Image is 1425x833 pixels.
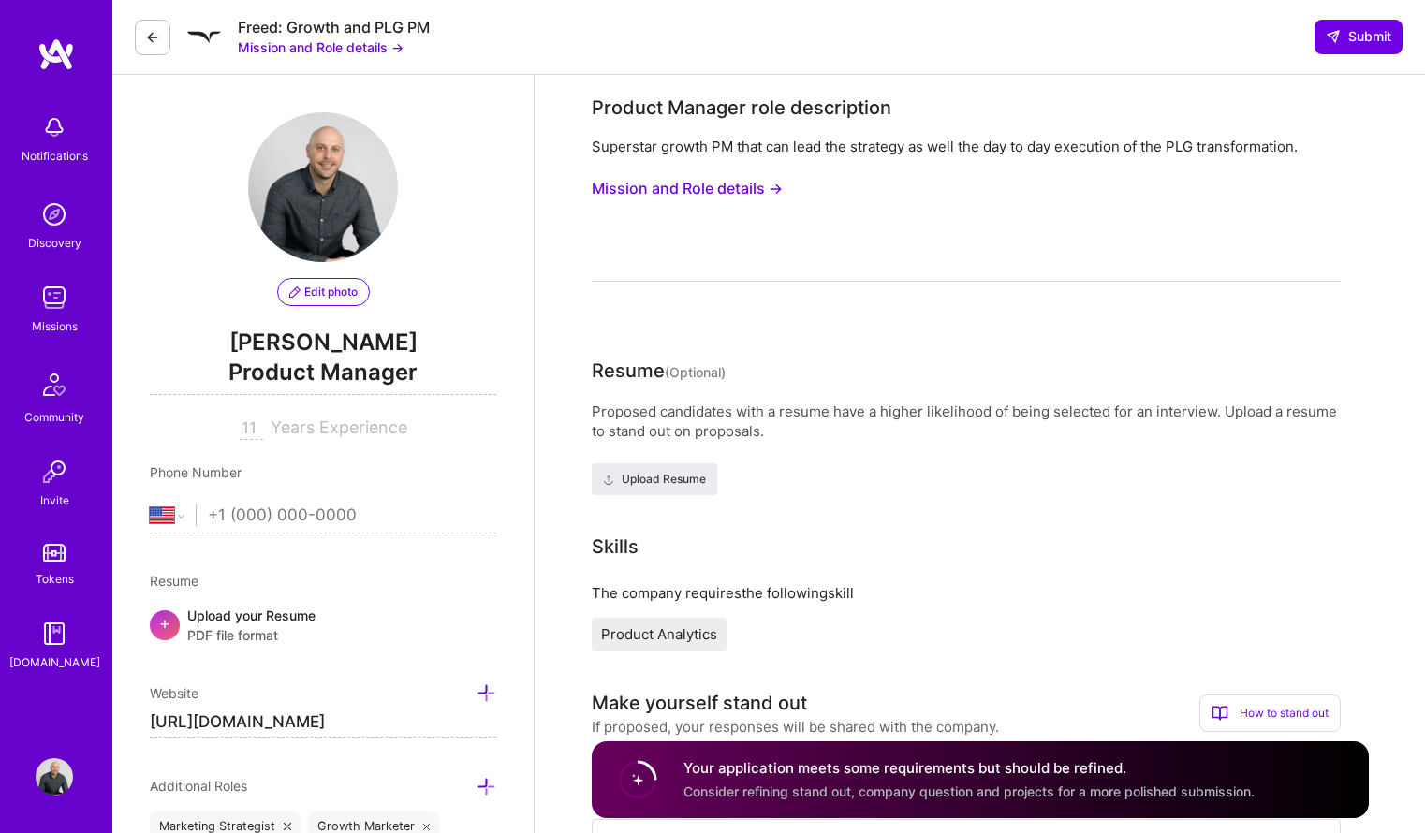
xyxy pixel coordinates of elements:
div: Community [24,407,84,427]
div: +Upload your ResumePDF file format [150,606,496,645]
span: Website [150,685,198,701]
i: icon PencilPurple [289,286,301,298]
i: icon LeftArrowDark [145,30,160,45]
i: icon SendLight [1326,29,1341,44]
div: Tokens [36,569,74,589]
span: Consider refining stand out, company question and projects for a more polished submission. [683,783,1255,799]
button: Upload Resume [592,463,717,495]
div: The company requires the following skill [592,583,1341,603]
i: icon Close [423,823,431,830]
input: http://... [150,708,496,738]
button: Mission and Role details → [238,37,404,57]
div: Upload your Resume [187,606,316,645]
span: Phone Number [150,464,242,480]
div: Notifications [22,146,88,166]
span: Resume [150,573,198,589]
a: User Avatar [31,758,78,796]
img: logo [37,37,75,71]
div: Discovery [28,233,81,253]
img: teamwork [36,279,73,316]
img: User Avatar [248,112,398,262]
img: guide book [36,615,73,652]
span: Edit photo [289,284,358,300]
span: Submit [1326,27,1391,46]
span: Product Manager [150,357,496,395]
button: Submit [1315,20,1403,53]
i: icon Close [284,823,291,830]
span: Upload Resume [603,471,706,488]
div: Missions [32,316,78,336]
h4: Your application meets some requirements but should be refined. [683,758,1255,778]
i: icon BookOpen [1212,705,1228,722]
div: Freed: Growth and PLG PM [238,18,430,37]
input: XX [240,417,263,440]
div: Make yourself stand out [592,689,807,717]
img: Community [32,362,77,407]
img: tokens [43,544,66,562]
span: Years Experience [271,417,407,437]
div: How to stand out [1199,694,1341,732]
img: bell [36,109,73,146]
div: Invite [40,490,69,510]
span: [PERSON_NAME] [150,329,496,357]
span: Product Analytics [601,625,717,643]
span: Additional Roles [150,778,247,794]
img: User Avatar [36,758,73,796]
div: Superstar growth PM that can lead the strategy as well the day to day execution of the PLG transf... [592,137,1341,156]
span: (Optional) [665,364,726,380]
div: Proposed candidates with a resume have a higher likelihood of being selected for an interview. Up... [592,402,1341,441]
img: Company Logo [185,19,223,56]
div: If proposed, your responses will be shared with the company. [592,717,999,737]
div: Skills [592,533,639,561]
input: +1 (000) 000-0000 [208,489,496,543]
div: Resume [592,357,726,387]
span: + [159,613,170,633]
img: Invite [36,453,73,490]
button: Edit photo [277,278,370,306]
img: discovery [36,196,73,233]
div: [DOMAIN_NAME] [9,652,100,672]
div: Product Manager role description [592,94,891,122]
span: PDF file format [187,625,316,645]
button: Mission and Role details → [592,171,783,206]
